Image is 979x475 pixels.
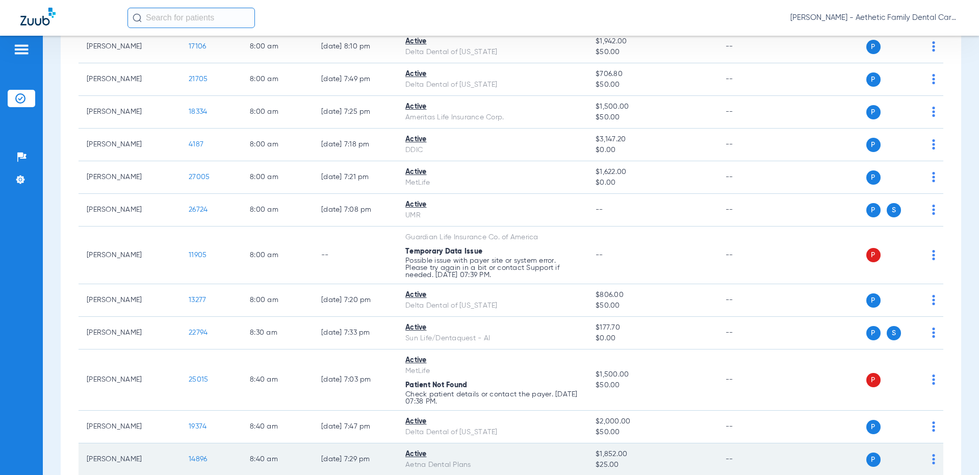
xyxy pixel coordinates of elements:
[79,227,181,284] td: [PERSON_NAME]
[405,112,579,123] div: Ameritas Life Insurance Corp.
[866,373,881,387] span: P
[313,194,397,227] td: [DATE] 7:08 PM
[717,96,786,129] td: --
[717,63,786,96] td: --
[932,374,935,385] img: group-dot-blue.svg
[717,129,786,161] td: --
[887,203,901,217] span: S
[866,40,881,54] span: P
[79,349,181,411] td: [PERSON_NAME]
[717,411,786,443] td: --
[866,326,881,340] span: P
[405,145,579,156] div: DDIC
[313,411,397,443] td: [DATE] 7:47 PM
[717,317,786,349] td: --
[313,63,397,96] td: [DATE] 7:49 PM
[932,250,935,260] img: group-dot-blue.svg
[189,376,208,383] span: 25015
[405,199,579,210] div: Active
[405,257,579,279] p: Possible issue with payer site or system error. Please try again in a bit or contact Support if n...
[189,141,203,148] span: 4187
[596,206,603,213] span: --
[405,301,579,311] div: Delta Dental of [US_STATE]
[313,317,397,349] td: [DATE] 7:33 PM
[405,322,579,333] div: Active
[405,80,579,90] div: Delta Dental of [US_STATE]
[790,13,959,23] span: [PERSON_NAME] - Aethetic Family Dental Care ([GEOGRAPHIC_DATA])
[596,460,709,470] span: $25.00
[242,63,313,96] td: 8:00 AM
[405,382,467,389] span: Patient Not Found
[189,296,206,304] span: 13277
[717,194,786,227] td: --
[405,178,579,188] div: MetLife
[242,411,313,443] td: 8:40 AM
[189,456,207,463] span: 14896
[242,349,313,411] td: 8:40 AM
[596,427,709,438] span: $50.00
[596,80,709,90] span: $50.00
[866,72,881,87] span: P
[405,232,579,243] div: Guardian Life Insurance Co. of America
[866,203,881,217] span: P
[596,416,709,427] span: $2,000.00
[866,453,881,467] span: P
[596,178,709,188] span: $0.00
[242,96,313,129] td: 8:00 AM
[866,293,881,308] span: P
[866,170,881,185] span: P
[596,369,709,380] span: $1,500.00
[717,349,786,411] td: --
[242,317,313,349] td: 8:30 AM
[717,284,786,317] td: --
[79,284,181,317] td: [PERSON_NAME]
[717,227,786,284] td: --
[189,329,208,336] span: 22794
[887,326,901,340] span: S
[242,194,313,227] td: 8:00 AM
[405,248,482,255] span: Temporary Data Issue
[596,36,709,47] span: $1,942.00
[932,172,935,182] img: group-dot-blue.svg
[596,69,709,80] span: $706.80
[189,76,208,83] span: 21705
[717,31,786,63] td: --
[405,290,579,301] div: Active
[79,161,181,194] td: [PERSON_NAME]
[405,167,579,178] div: Active
[313,96,397,129] td: [DATE] 7:25 PM
[596,112,709,123] span: $50.00
[405,134,579,145] div: Active
[932,295,935,305] img: group-dot-blue.svg
[313,129,397,161] td: [DATE] 7:18 PM
[79,194,181,227] td: [PERSON_NAME]
[866,138,881,152] span: P
[405,460,579,470] div: Aetna Dental Plans
[133,13,142,22] img: Search Icon
[932,107,935,117] img: group-dot-blue.svg
[313,349,397,411] td: [DATE] 7:03 PM
[866,105,881,119] span: P
[596,380,709,391] span: $50.00
[866,248,881,262] span: P
[405,69,579,80] div: Active
[866,420,881,434] span: P
[596,47,709,58] span: $50.00
[13,43,30,56] img: hamburger-icon
[189,108,207,115] span: 18334
[20,8,56,26] img: Zuub Logo
[189,206,208,213] span: 26724
[932,421,935,432] img: group-dot-blue.svg
[79,96,181,129] td: [PERSON_NAME]
[928,426,979,475] iframe: Chat Widget
[127,8,255,28] input: Search for patients
[596,290,709,301] span: $806.00
[189,173,210,181] span: 27005
[596,134,709,145] span: $3,147.20
[313,284,397,317] td: [DATE] 7:20 PM
[405,391,579,405] p: Check patient details or contact the payer. [DATE] 07:38 PM.
[596,167,709,178] span: $1,622.00
[405,36,579,47] div: Active
[313,227,397,284] td: --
